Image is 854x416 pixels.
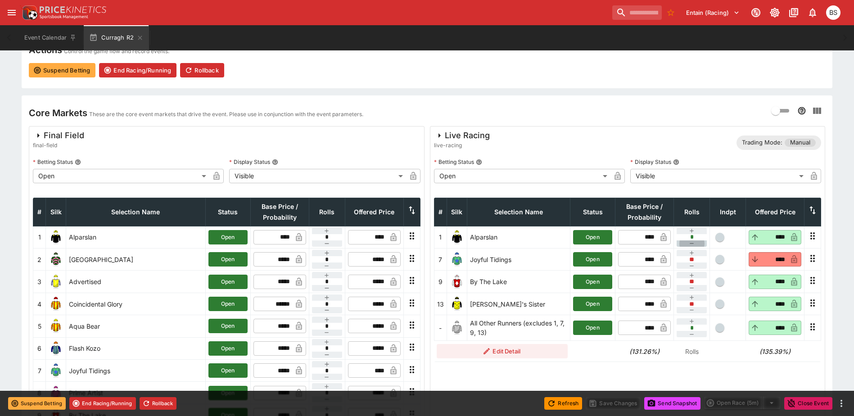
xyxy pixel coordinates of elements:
[434,271,447,293] td: 9
[33,198,46,226] th: #
[33,337,46,359] td: 6
[208,252,248,267] button: Open
[84,25,149,50] button: Curragh R2
[75,159,81,165] button: Betting Status
[573,321,612,335] button: Open
[69,397,136,410] button: End Racing/Running
[644,397,700,410] button: Send Snapshot
[434,198,447,226] th: #
[229,169,406,183] div: Visible
[208,297,248,311] button: Open
[46,198,66,226] th: Silk
[434,158,474,166] p: Betting Status
[229,158,270,166] p: Display Status
[208,319,248,333] button: Open
[250,198,309,226] th: Base Price / Probability
[450,252,464,267] img: runner 7
[450,321,464,335] img: blank-silk.png
[33,271,46,293] td: 3
[434,315,447,341] td: -
[450,275,464,289] img: runner 9
[66,226,206,248] td: Alparslan
[573,252,612,267] button: Open
[205,198,250,226] th: Status
[434,169,610,183] div: Open
[208,230,248,244] button: Open
[570,198,615,226] th: Status
[748,5,764,21] button: Connected to PK
[710,198,746,226] th: Independent
[208,386,248,400] button: Open
[784,397,832,410] button: Close Event
[826,5,840,20] div: Brendan Scoble
[4,5,20,21] button: open drawer
[29,63,95,77] button: Suspend Betting
[33,249,46,271] td: 2
[49,341,63,356] img: runner 6
[434,141,490,150] span: live-racing
[573,275,612,289] button: Open
[467,315,570,341] td: All Other Runners (excludes 1, 7, 9, 13)
[467,271,570,293] td: By The Lake
[437,344,568,358] button: Edit Detail
[804,5,821,21] button: Notifications
[434,226,447,248] td: 1
[544,397,582,410] button: Refresh
[434,130,490,141] div: Live Racing
[476,159,482,165] button: Betting Status
[704,397,781,409] div: split button
[49,275,63,289] img: runner 3
[49,297,63,311] img: runner 4
[64,47,169,56] p: Control the game flow and record events.
[450,230,464,244] img: runner 1
[785,138,816,147] span: Manual
[467,198,570,226] th: Selection Name
[49,363,63,378] img: runner 7
[208,275,248,289] button: Open
[664,5,678,20] button: No Bookmarks
[66,293,206,315] td: Coincidental Glory
[450,297,464,311] img: runner 13
[33,130,84,141] div: Final Field
[8,397,66,410] button: Suspend Betting
[33,158,73,166] p: Betting Status
[467,249,570,271] td: Joyful Tidings
[66,382,206,404] td: Prime Artist
[33,141,84,150] span: final-field
[66,249,206,271] td: [GEOGRAPHIC_DATA]
[677,347,707,356] p: Rolls
[823,3,843,23] button: Brendan Scoble
[40,6,106,13] img: PriceKinetics
[618,347,671,356] h6: (131.26%)
[66,315,206,337] td: Aqua Bear
[49,252,63,267] img: runner 2
[612,5,662,20] input: search
[33,226,46,248] td: 1
[33,169,209,183] div: Open
[180,63,224,77] button: Rollback
[66,337,206,359] td: Flash Kozo
[20,4,38,22] img: PriceKinetics Logo
[434,249,447,271] td: 7
[33,293,46,315] td: 4
[630,158,671,166] p: Display Status
[66,360,206,382] td: Joyful Tidings
[33,360,46,382] td: 7
[49,386,63,400] img: runner 8
[66,198,206,226] th: Selection Name
[40,15,88,19] img: Sportsbook Management
[434,293,447,315] td: 13
[573,297,612,311] button: Open
[681,5,745,20] button: Select Tenant
[786,5,802,21] button: Documentation
[33,382,46,404] td: 8
[272,159,278,165] button: Display Status
[674,198,710,226] th: Rolls
[49,319,63,333] img: runner 5
[573,230,612,244] button: Open
[746,198,804,226] th: Offered Price
[345,198,403,226] th: Offered Price
[140,397,176,410] button: Rollback
[615,198,674,226] th: Base Price / Probability
[767,5,783,21] button: Toggle light/dark mode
